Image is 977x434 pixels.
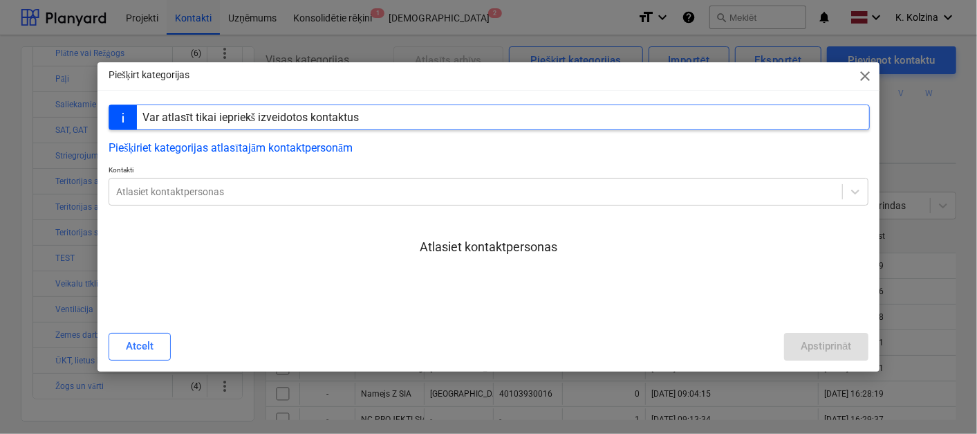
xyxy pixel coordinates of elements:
[908,368,977,434] iframe: Chat Widget
[857,68,874,84] span: close
[126,337,153,355] div: Atcelt
[420,239,557,255] p: Atlasiet kontaktpersonas
[109,68,189,82] p: Piešķirt kategorijas
[109,165,868,177] p: Kontakti
[142,111,359,124] div: Var atlasīt tikai iepriekš izveidotos kontaktus
[109,141,353,154] button: Piešķiriet kategorijas atlasītajām kontaktpersonām
[109,333,171,361] button: Atcelt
